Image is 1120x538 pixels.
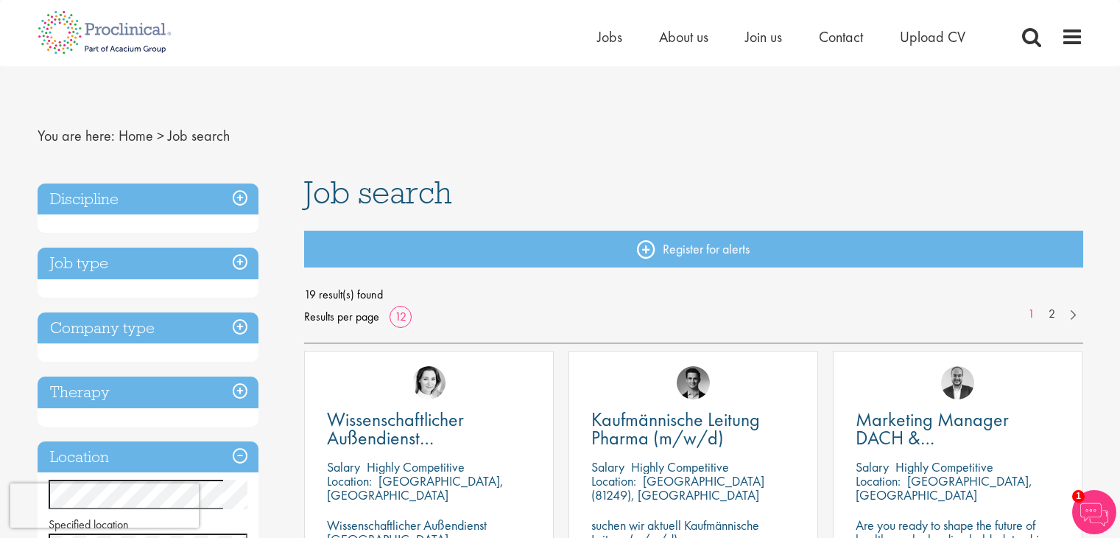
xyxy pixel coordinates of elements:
a: Kaufmännische Leitung Pharma (m/w/d) [591,411,795,447]
p: Highly Competitive [631,458,729,475]
span: Salary [591,458,624,475]
span: Salary [856,458,889,475]
h3: Job type [38,248,258,279]
img: Chatbot [1072,490,1116,534]
span: Job search [304,172,452,212]
span: Results per page [304,306,379,328]
span: You are here: [38,126,115,145]
img: Max Slevogt [677,366,710,399]
p: [GEOGRAPHIC_DATA], [GEOGRAPHIC_DATA] [856,472,1032,503]
p: [GEOGRAPHIC_DATA], [GEOGRAPHIC_DATA] [327,472,504,503]
iframe: reCAPTCHA [10,483,199,528]
span: Wissenschaftlicher Außendienst [GEOGRAPHIC_DATA] [327,407,504,469]
span: 1 [1072,490,1085,503]
a: Marketing Manager DACH & [GEOGRAPHIC_DATA] [856,411,1060,447]
a: 12 [390,309,412,324]
a: breadcrumb link [119,126,153,145]
h3: Company type [38,312,258,344]
span: Location: [591,472,636,489]
a: About us [659,27,708,46]
h3: Discipline [38,184,258,215]
p: Highly Competitive [367,458,465,475]
h3: Therapy [38,377,258,408]
a: Wissenschaftlicher Außendienst [GEOGRAPHIC_DATA] [327,411,531,447]
span: Location: [856,472,901,489]
p: Highly Competitive [895,458,993,475]
a: Jobs [597,27,622,46]
span: Job search [168,126,230,145]
a: 2 [1041,306,1063,323]
span: Marketing Manager DACH & [GEOGRAPHIC_DATA] [856,407,1033,469]
span: 19 result(s) found [304,284,1083,306]
a: Register for alerts [304,231,1083,268]
a: Contact [819,27,863,46]
p: [GEOGRAPHIC_DATA] (81249), [GEOGRAPHIC_DATA] [591,472,764,503]
a: 1 [1021,306,1042,323]
span: Salary [327,458,360,475]
a: Join us [745,27,782,46]
span: Location: [327,472,372,489]
a: Upload CV [900,27,965,46]
h3: Location [38,441,258,473]
img: Greta Prestel [412,366,445,399]
span: Kaufmännische Leitung Pharma (m/w/d) [591,407,760,450]
span: > [157,126,164,145]
img: Aitor Melia [941,366,974,399]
